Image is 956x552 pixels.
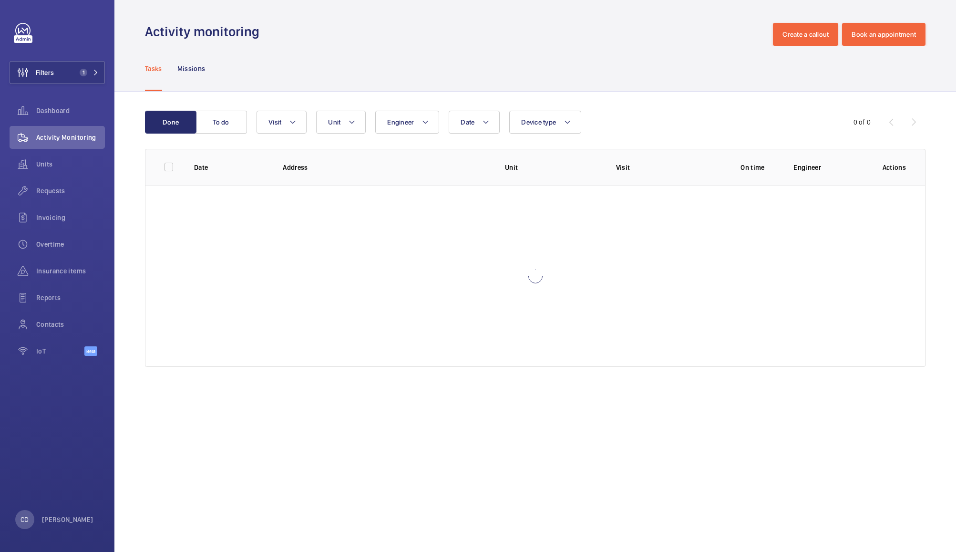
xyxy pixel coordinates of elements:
[328,118,340,126] span: Unit
[268,118,281,126] span: Visit
[194,163,267,172] p: Date
[521,118,556,126] span: Device type
[461,118,474,126] span: Date
[36,106,105,115] span: Dashboard
[883,163,906,172] p: Actions
[449,111,500,134] button: Date
[773,23,838,46] button: Create a callout
[793,163,867,172] p: Engineer
[375,111,439,134] button: Engineer
[257,111,307,134] button: Visit
[842,23,925,46] button: Book an appointment
[316,111,366,134] button: Unit
[36,293,105,302] span: Reports
[36,266,105,276] span: Insurance items
[727,163,779,172] p: On time
[42,515,93,524] p: [PERSON_NAME]
[36,320,105,329] span: Contacts
[616,163,712,172] p: Visit
[36,240,105,249] span: Overtime
[84,346,97,356] span: Beta
[387,118,414,126] span: Engineer
[195,111,247,134] button: To do
[36,186,105,196] span: Requests
[36,159,105,169] span: Units
[80,69,87,76] span: 1
[509,111,581,134] button: Device type
[36,133,105,142] span: Activity Monitoring
[505,163,601,172] p: Unit
[145,23,265,41] h1: Activity monitoring
[853,117,871,127] div: 0 of 0
[36,346,84,356] span: IoT
[36,68,54,77] span: Filters
[145,64,162,73] p: Tasks
[177,64,206,73] p: Missions
[10,61,105,84] button: Filters1
[36,213,105,222] span: Invoicing
[21,515,29,524] p: CD
[283,163,490,172] p: Address
[145,111,196,134] button: Done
